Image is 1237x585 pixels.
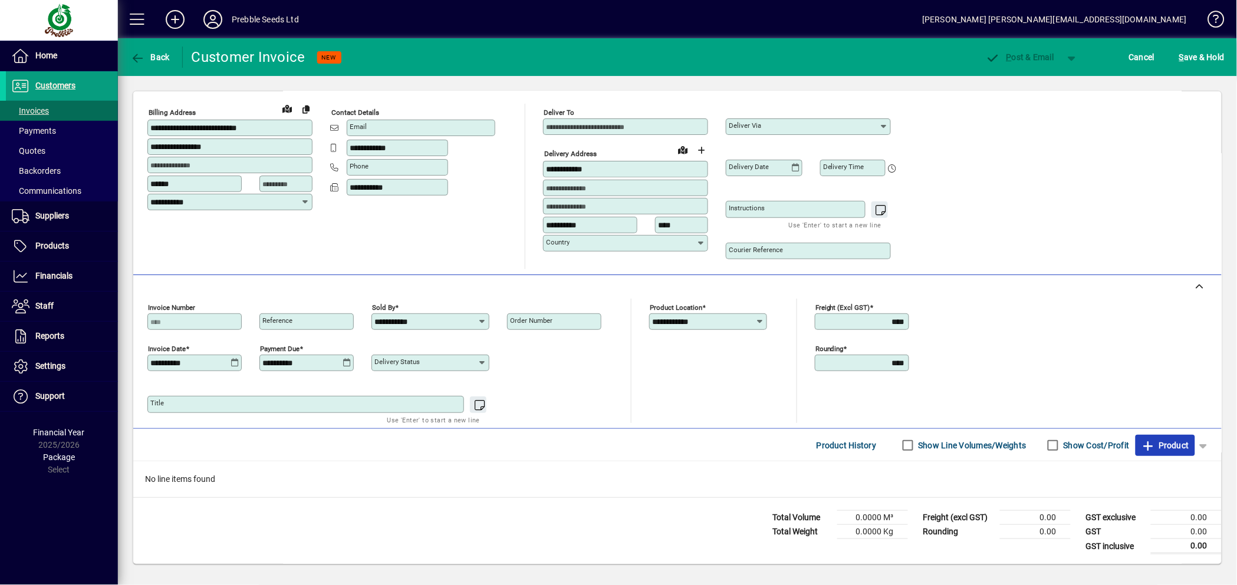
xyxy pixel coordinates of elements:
[35,331,64,341] span: Reports
[673,140,692,159] a: View on map
[815,345,844,353] mat-label: Rounding
[156,9,194,30] button: Add
[692,141,711,160] button: Choose address
[1151,511,1222,525] td: 0.00
[1129,48,1155,67] span: Cancel
[6,262,118,291] a: Financials
[127,47,173,68] button: Back
[35,241,69,250] span: Products
[1179,52,1184,62] span: S
[729,121,761,130] mat-label: Deliver via
[510,316,552,325] mat-label: Order number
[815,303,870,312] mat-label: Freight (excl GST)
[917,525,1000,539] td: Rounding
[1080,511,1151,525] td: GST exclusive
[148,345,186,353] mat-label: Invoice date
[650,303,702,312] mat-label: Product location
[1080,539,1151,554] td: GST inclusive
[133,461,1222,497] div: No line items found
[297,100,315,118] button: Copy to Delivery address
[6,292,118,321] a: Staff
[1080,525,1151,539] td: GST
[350,162,369,170] mat-label: Phone
[1126,47,1158,68] button: Cancel
[837,511,908,525] td: 0.0000 M³
[6,101,118,121] a: Invoices
[6,121,118,141] a: Payments
[986,52,1054,62] span: ost & Email
[43,452,75,462] span: Package
[12,166,61,176] span: Backorders
[35,211,69,220] span: Suppliers
[766,525,837,539] td: Total Weight
[812,435,881,456] button: Product History
[817,436,877,455] span: Product History
[6,201,118,231] a: Suppliers
[322,54,337,61] span: NEW
[260,345,300,353] mat-label: Payment due
[1179,48,1225,67] span: ave & Hold
[546,238,570,246] mat-label: Country
[6,181,118,201] a: Communications
[789,218,881,232] mat-hint: Use 'Enter' to start a new line
[6,141,118,161] a: Quotes
[1136,435,1195,456] button: Product
[194,9,232,30] button: Profile
[350,123,367,131] mat-label: Email
[262,316,292,325] mat-label: Reference
[387,413,480,427] mat-hint: Use 'Enter' to start a new line
[130,52,170,62] span: Back
[729,246,783,254] mat-label: Courier Reference
[6,41,118,71] a: Home
[1141,436,1189,455] span: Product
[544,108,574,117] mat-label: Deliver To
[1151,525,1222,539] td: 0.00
[1000,511,1071,525] td: 0.00
[12,146,45,156] span: Quotes
[150,399,164,407] mat-label: Title
[374,358,420,366] mat-label: Delivery status
[922,10,1187,29] div: [PERSON_NAME] [PERSON_NAME][EMAIL_ADDRESS][DOMAIN_NAME]
[766,511,837,525] td: Total Volume
[35,301,54,310] span: Staff
[232,10,299,29] div: Prebble Seeds Ltd
[6,382,118,411] a: Support
[729,163,769,171] mat-label: Delivery date
[1176,47,1228,68] button: Save & Hold
[1006,52,1012,62] span: P
[35,271,73,280] span: Financials
[6,161,118,181] a: Backorders
[35,81,75,90] span: Customers
[729,204,765,212] mat-label: Instructions
[1000,525,1071,539] td: 0.00
[192,48,305,67] div: Customer Invoice
[35,51,57,60] span: Home
[6,232,118,261] a: Products
[1061,439,1130,451] label: Show Cost/Profit
[6,322,118,351] a: Reports
[118,47,183,68] app-page-header-button: Back
[6,352,118,381] a: Settings
[1199,2,1222,41] a: Knowledge Base
[34,428,85,437] span: Financial Year
[35,391,65,401] span: Support
[917,511,1000,525] td: Freight (excl GST)
[823,163,864,171] mat-label: Delivery time
[148,303,195,312] mat-label: Invoice number
[980,47,1060,68] button: Post & Email
[12,126,56,135] span: Payments
[916,439,1027,451] label: Show Line Volumes/Weights
[35,361,65,371] span: Settings
[372,303,395,312] mat-label: Sold by
[1151,539,1222,554] td: 0.00
[12,106,49,115] span: Invoices
[278,99,297,118] a: View on map
[837,525,908,539] td: 0.0000 Kg
[12,186,81,196] span: Communications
